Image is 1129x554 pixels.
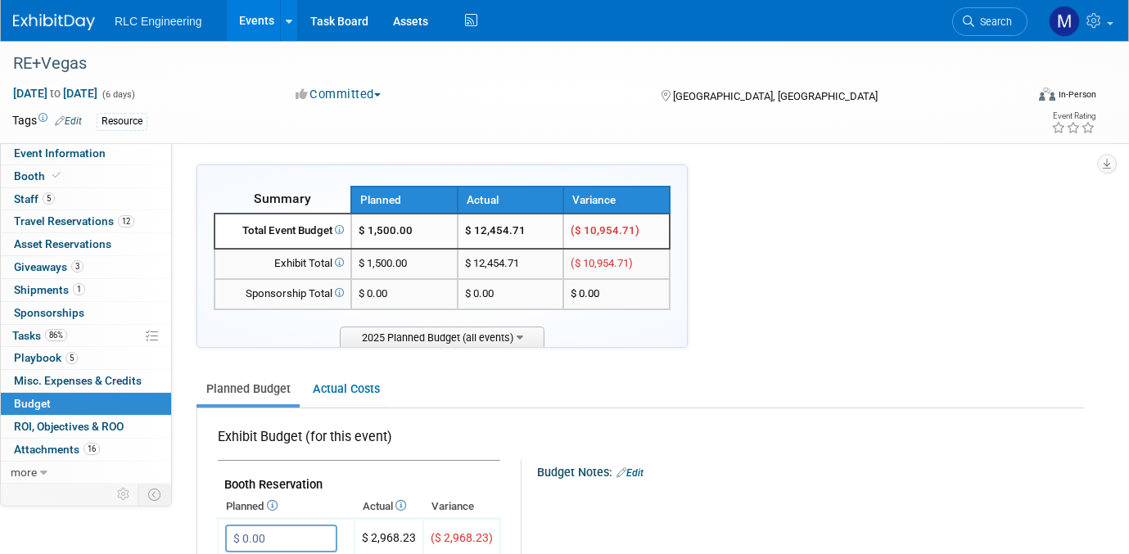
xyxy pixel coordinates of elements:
[12,112,82,131] td: Tags
[14,420,124,433] span: ROI, Objectives & ROO
[458,187,564,214] th: Actual
[1,302,171,324] a: Sponsorships
[47,87,63,100] span: to
[1,188,171,210] a: Staff5
[254,191,311,206] span: Summary
[12,86,98,101] span: [DATE] [DATE]
[101,89,135,100] span: (6 days)
[571,287,599,300] span: $ 0.00
[14,443,100,456] span: Attachments
[290,86,387,103] button: Committed
[14,374,142,387] span: Misc. Expenses & Credits
[1,393,171,415] a: Budget
[1,256,171,278] a: Giveaways3
[55,115,82,127] a: Edit
[1,439,171,461] a: Attachments16
[359,287,387,300] span: $ 0.00
[45,329,67,341] span: 86%
[458,279,564,309] td: $ 0.00
[1,370,171,392] a: Misc. Expenses & Credits
[222,223,344,239] div: Total Event Budget
[1,233,171,255] a: Asset Reservations
[71,260,84,272] span: 3
[14,237,111,250] span: Asset Reservations
[537,460,1082,481] div: Budget Notes:
[1049,6,1080,37] img: Michelle Daniels
[14,306,84,319] span: Sponsorships
[563,187,670,214] th: Variance
[974,16,1012,28] span: Search
[110,484,138,505] td: Personalize Event Tab Strip
[431,531,493,544] span: ($ 2,968.23)
[359,257,407,269] span: $ 1,500.00
[340,327,544,347] span: 2025 Planned Budget (all events)
[14,192,55,205] span: Staff
[423,495,500,518] th: Variance
[355,495,423,518] th: Actual
[351,187,458,214] th: Planned
[218,495,355,518] th: Planned
[97,113,147,130] div: Resource
[138,484,172,505] td: Toggle Event Tabs
[222,256,344,272] div: Exhibit Total
[11,466,37,479] span: more
[1,325,171,347] a: Tasks86%
[616,467,644,479] a: Edit
[14,397,51,410] span: Budget
[1,210,171,232] a: Travel Reservations12
[115,15,202,28] span: RLC Engineering
[571,257,633,269] span: ($ 10,954.71)
[1,279,171,301] a: Shipments1
[1051,112,1095,120] div: Event Rating
[14,214,134,227] span: Travel Reservations
[1,416,171,438] a: ROI, Objectives & ROO
[12,329,67,342] span: Tasks
[458,214,564,249] td: $ 12,454.71
[359,224,413,236] span: $ 1,500.00
[7,49,1004,79] div: RE+Vegas
[218,428,494,455] div: Exhibit Budget (for this event)
[14,169,64,182] span: Booth
[952,7,1027,36] a: Search
[458,249,564,279] td: $ 12,454.71
[303,374,389,404] a: Actual Costs
[936,85,1096,110] div: Event Format
[118,215,134,227] span: 12
[13,14,95,30] img: ExhibitDay
[1,462,171,484] a: more
[1058,88,1096,101] div: In-Person
[1039,88,1055,101] img: Format-Inperson.png
[84,443,100,455] span: 16
[73,283,85,295] span: 1
[196,374,300,404] a: Planned Budget
[571,224,639,236] span: ($ 10,954.71)
[362,531,416,544] span: $ 2,968.23
[43,192,55,205] span: 5
[1,347,171,369] a: Playbook5
[673,90,878,102] span: [GEOGRAPHIC_DATA], [GEOGRAPHIC_DATA]
[52,171,61,180] i: Booth reservation complete
[1,142,171,164] a: Event Information
[65,352,78,364] span: 5
[14,283,85,296] span: Shipments
[14,260,84,273] span: Giveaways
[222,286,344,302] div: Sponsorship Total
[218,461,500,496] td: Booth Reservation
[1,165,171,187] a: Booth
[14,351,78,364] span: Playbook
[14,146,106,160] span: Event Information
